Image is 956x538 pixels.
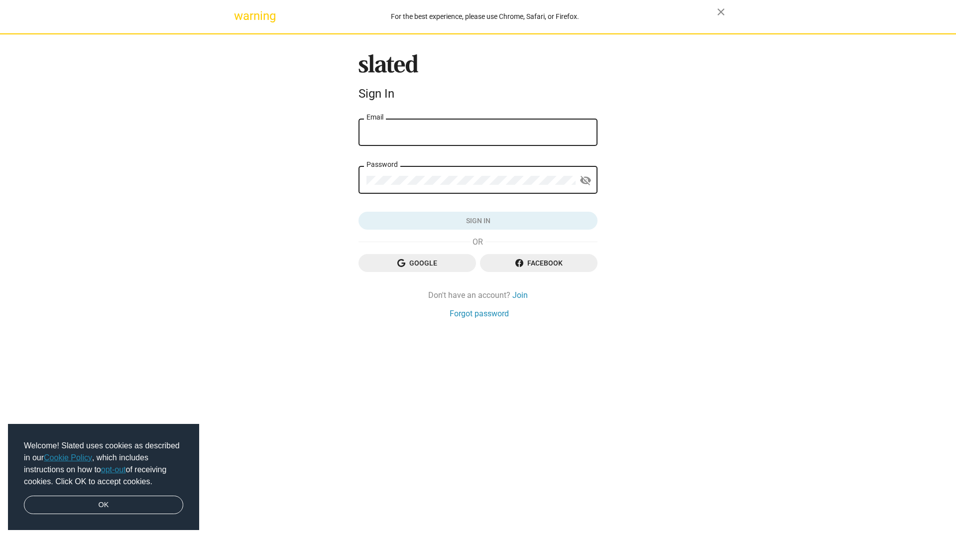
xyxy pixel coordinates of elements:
button: Facebook [480,254,597,272]
a: opt-out [101,465,126,474]
a: Join [512,290,528,300]
div: For the best experience, please use Chrome, Safari, or Firefox. [253,10,717,23]
button: Google [358,254,476,272]
div: Sign In [358,87,597,101]
div: Don't have an account? [358,290,597,300]
a: dismiss cookie message [24,496,183,515]
sl-branding: Sign In [358,54,597,105]
mat-icon: visibility_off [580,173,592,188]
div: cookieconsent [8,424,199,531]
button: Show password [576,171,596,191]
span: Welcome! Slated uses cookies as described in our , which includes instructions on how to of recei... [24,440,183,488]
mat-icon: close [715,6,727,18]
mat-icon: warning [234,10,246,22]
span: Facebook [488,254,590,272]
a: Forgot password [450,308,509,319]
a: Cookie Policy [44,453,92,462]
span: Google [366,254,468,272]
